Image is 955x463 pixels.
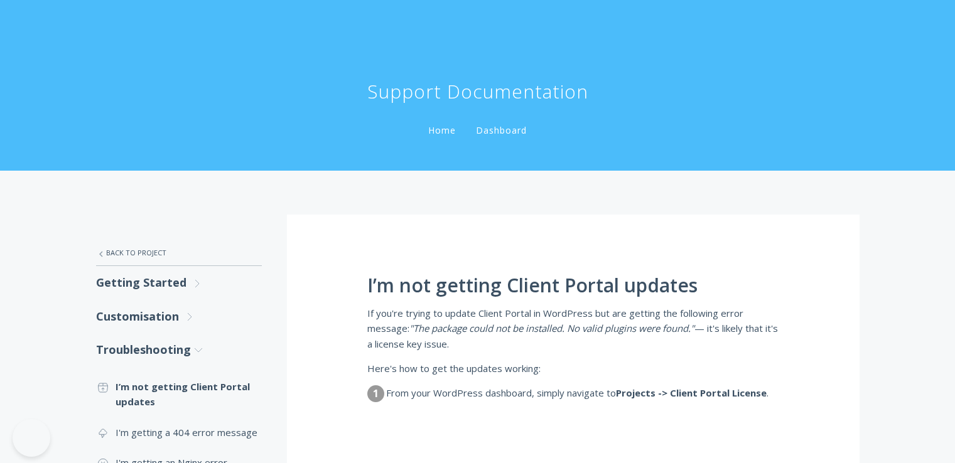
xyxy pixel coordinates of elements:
[96,333,262,366] a: Troubleshooting
[473,124,529,136] a: Dashboard
[409,322,694,334] em: "The package could not be installed. No valid plugins were found."
[367,306,779,351] p: If you're trying to update Client Portal in WordPress but are getting the following error message...
[367,385,384,402] dt: 1
[426,124,458,136] a: Home
[96,266,262,299] a: Getting Started
[96,240,262,266] a: Back to Project
[96,300,262,333] a: Customisation
[13,419,50,457] iframe: Toggle Customer Support
[96,371,262,417] a: I’m not getting Client Portal updates
[367,79,588,104] h1: Support Documentation
[367,275,779,296] h1: I’m not getting Client Portal updates
[616,386,767,399] strong: Projects -> Client Portal License
[96,417,262,447] a: I'm getting a 404 error message
[367,361,779,376] p: Here's how to get the updates working:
